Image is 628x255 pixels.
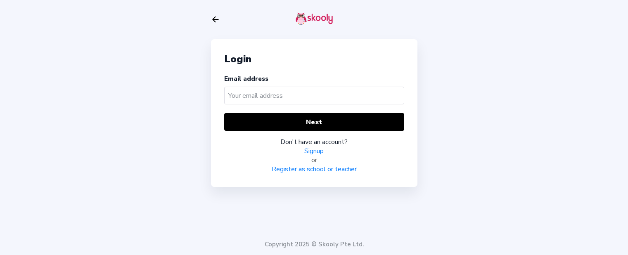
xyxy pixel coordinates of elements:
[224,87,404,104] input: Your email address
[224,52,404,66] div: Login
[296,12,333,25] img: skooly-logo.png
[224,75,268,83] label: Email address
[304,146,324,156] a: Signup
[224,137,404,146] div: Don't have an account?
[224,113,404,131] button: Next
[211,15,220,24] button: arrow back outline
[272,165,357,174] a: Register as school or teacher
[224,156,404,165] div: or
